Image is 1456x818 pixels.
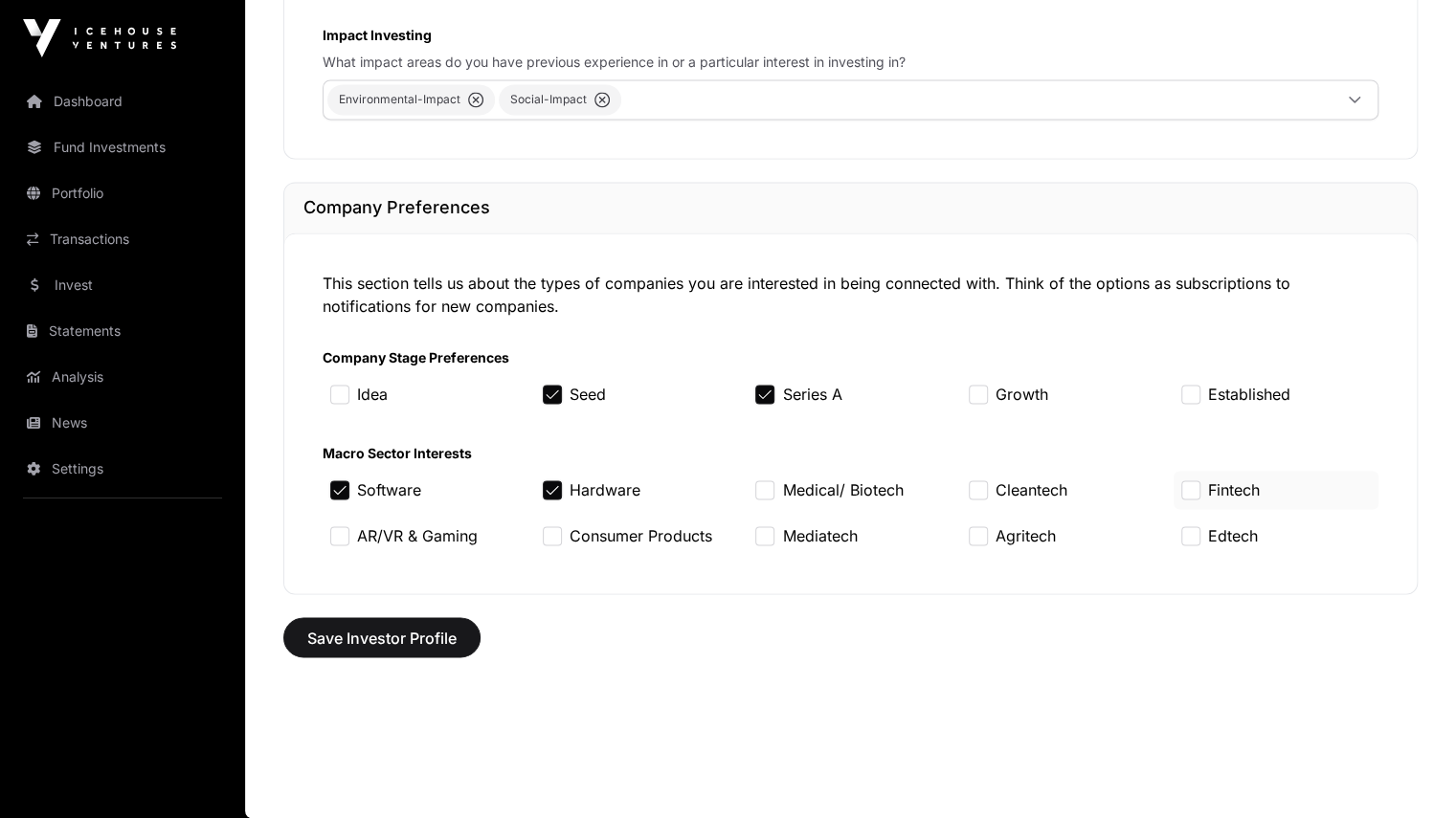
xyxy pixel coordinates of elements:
a: Analysis [15,356,230,398]
label: Edtech [1208,524,1258,547]
label: Mediatech [782,524,857,547]
label: Impact Investing [323,26,1378,45]
div: Social-Impact [499,84,621,115]
label: Fintech [1208,478,1260,501]
label: Consumer Products [570,524,712,547]
label: Agritech [996,524,1056,547]
div: Environmental-Impact [327,84,495,115]
h1: Company Preferences [303,194,1398,221]
span: Save Investor Profile [307,626,457,649]
div: Social-Impact [510,88,587,111]
a: Statements [15,310,230,352]
label: Macro Sector Interests [323,444,1378,463]
a: Invest [15,264,230,306]
label: AR/VR & Gaming [357,524,478,547]
label: Established [1208,383,1290,406]
label: Medical/ Biotech [782,478,903,501]
a: Fund Investments [15,126,230,168]
a: Settings [15,448,230,490]
label: Cleantech [996,478,1067,501]
label: Company Stage Preferences [323,348,1378,367]
label: Series A [782,383,841,406]
label: Idea [357,383,388,406]
label: Seed [570,383,606,406]
button: Save Investor Profile [283,617,481,657]
a: Portfolio [15,172,230,214]
label: Software [357,478,421,501]
iframe: Chat Widget [1360,726,1456,818]
p: What impact areas do you have previous experience in or a particular interest in investing in? [323,53,1378,72]
a: News [15,402,230,444]
div: Environmental-Impact [339,88,460,111]
label: Growth [996,383,1048,406]
img: Icehouse Ventures Logo [23,19,176,57]
a: Transactions [15,218,230,260]
p: This section tells us about the types of companies you are interested in being connected with. Th... [323,272,1378,318]
label: Hardware [570,478,640,501]
a: Dashboard [15,80,230,122]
